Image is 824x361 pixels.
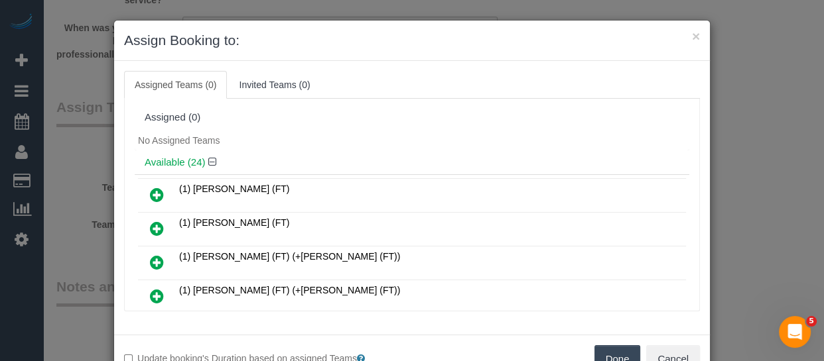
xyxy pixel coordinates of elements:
[124,71,227,99] a: Assigned Teams (0)
[179,217,289,228] span: (1) [PERSON_NAME] (FT)
[179,183,289,194] span: (1) [PERSON_NAME] (FT)
[806,316,817,327] span: 5
[179,285,400,295] span: (1) [PERSON_NAME] (FT) (+[PERSON_NAME] (FT))
[179,251,400,262] span: (1) [PERSON_NAME] (FT) (+[PERSON_NAME] (FT))
[145,112,679,123] div: Assigned (0)
[124,30,700,50] h3: Assign Booking to:
[138,135,220,146] span: No Assigned Teams
[692,29,700,43] button: ×
[779,316,811,348] iframe: Intercom live chat
[228,71,320,99] a: Invited Teams (0)
[145,157,679,168] h4: Available (24)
